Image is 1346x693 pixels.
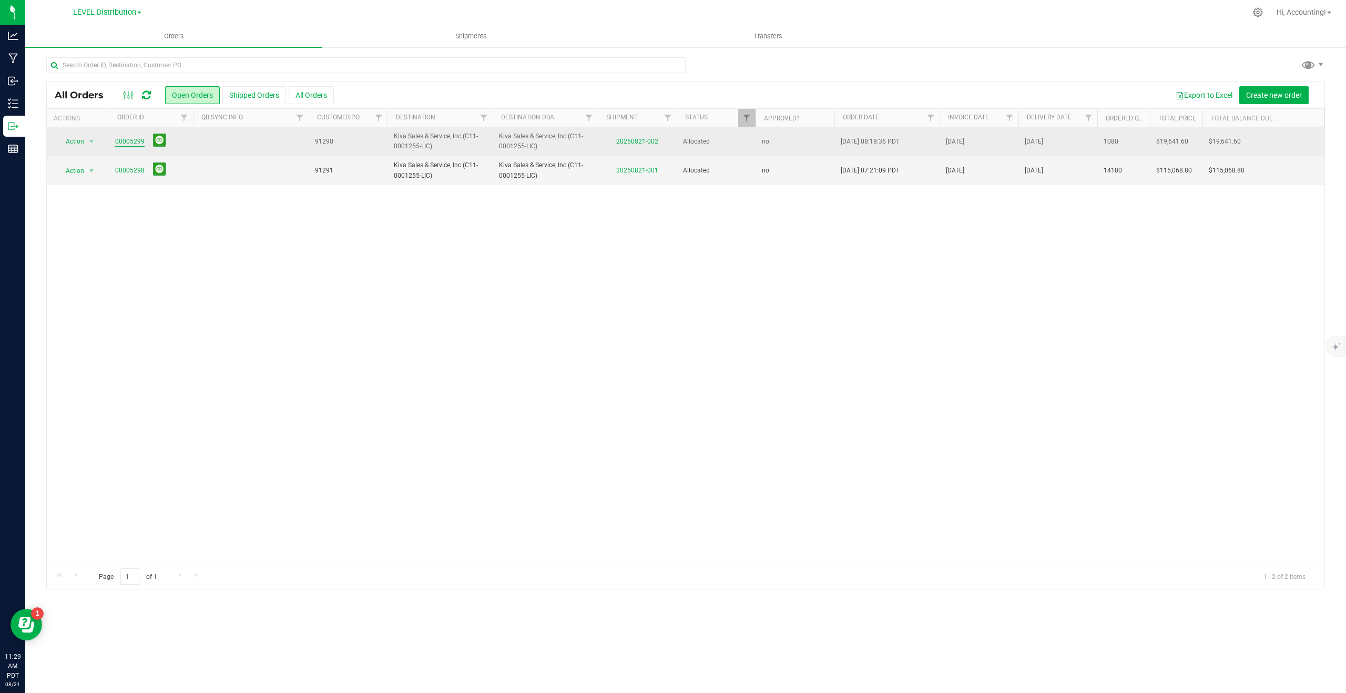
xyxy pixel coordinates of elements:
span: [DATE] [946,166,964,176]
span: 1080 [1104,137,1118,147]
p: 11:29 AM PDT [5,652,21,680]
span: $115,068.80 [1156,166,1192,176]
a: Filter [370,109,388,127]
a: Destination [396,114,435,121]
span: no [762,137,769,147]
inline-svg: Reports [8,144,18,154]
a: Approved? [764,115,800,122]
inline-svg: Inbound [8,76,18,86]
span: select [85,134,98,149]
iframe: Resource center [11,609,42,640]
span: [DATE] [946,137,964,147]
span: $19,641.60 [1156,137,1188,147]
span: Kiva Sales & Service, Inc (C11-0001255-LIC) [499,160,592,180]
a: QB Sync Info [201,114,243,121]
div: Actions [54,115,105,122]
th: Total Balance Due [1202,109,1334,127]
a: Filter [176,109,193,127]
span: 14180 [1104,166,1122,176]
button: All Orders [289,86,334,104]
span: LEVEL Distribution [73,8,136,17]
button: Export to Excel [1169,86,1239,104]
span: Action [56,164,85,178]
a: Shipments [322,25,619,47]
inline-svg: Outbound [8,121,18,131]
a: Filter [580,109,598,127]
a: Order ID [117,114,144,121]
span: [DATE] [1025,166,1043,176]
iframe: Resource center unread badge [31,607,44,620]
a: Filter [475,109,493,127]
a: Filter [738,109,756,127]
a: Destination DBA [501,114,554,121]
span: no [762,166,769,176]
span: Action [56,134,85,149]
span: [DATE] 08:18:36 PDT [841,137,900,147]
a: Ordered qty [1106,115,1146,122]
input: 1 [120,568,139,585]
button: Shipped Orders [222,86,286,104]
a: 20250821-001 [616,167,658,174]
inline-svg: Manufacturing [8,53,18,64]
button: Open Orders [165,86,220,104]
a: Invoice Date [948,114,989,121]
a: Transfers [619,25,916,47]
a: Total Price [1158,115,1196,122]
div: Manage settings [1251,7,1265,17]
span: Page of 1 [90,568,166,585]
a: Customer PO [317,114,360,121]
span: 91291 [315,166,381,176]
p: 08/21 [5,680,21,688]
span: Transfers [739,32,797,41]
a: 00005299 [115,137,145,147]
span: Shipments [441,32,501,41]
span: Kiva Sales & Service, Inc (C11-0001255-LIC) [394,160,486,180]
a: Filter [659,109,677,127]
a: Delivery Date [1027,114,1072,121]
span: [DATE] [1025,137,1043,147]
span: select [85,164,98,178]
span: Kiva Sales & Service, Inc (C11-0001255-LIC) [394,131,486,151]
span: $115,068.80 [1209,166,1245,176]
a: Filter [1001,109,1018,127]
a: Filter [291,109,309,127]
a: 20250821-002 [616,138,658,145]
span: Create new order [1246,91,1302,99]
inline-svg: Inventory [8,98,18,109]
a: Status [685,114,708,121]
span: 91290 [315,137,381,147]
span: All Orders [55,89,114,101]
a: Order Date [843,114,879,121]
span: Allocated [683,137,749,147]
span: [DATE] 07:21:09 PDT [841,166,900,176]
a: Shipment [606,114,638,121]
span: $19,641.60 [1209,137,1241,147]
span: Kiva Sales & Service, Inc (C11-0001255-LIC) [499,131,592,151]
input: Search Order ID, Destination, Customer PO... [46,57,686,73]
span: Orders [150,32,198,41]
button: Create new order [1239,86,1309,104]
span: Allocated [683,166,749,176]
span: Hi, Accounting! [1277,8,1326,16]
a: Orders [25,25,322,47]
span: 1 - 2 of 2 items [1255,568,1314,584]
a: 00005298 [115,166,145,176]
a: Filter [922,109,940,127]
a: Filter [1080,109,1097,127]
inline-svg: Analytics [8,30,18,41]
